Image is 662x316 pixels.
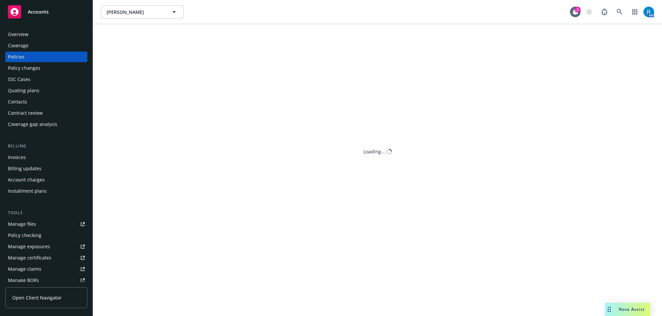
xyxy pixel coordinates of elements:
a: Coverage gap analysis [5,119,87,130]
a: Contacts [5,97,87,107]
a: Start snowing [583,5,596,19]
a: SSC Cases [5,74,87,85]
a: Coverage [5,40,87,51]
a: Policy checking [5,230,87,241]
div: Billing [5,143,87,149]
a: Installment plans [5,186,87,196]
div: Manage claims [8,264,41,274]
div: Overview [8,29,28,40]
div: Tools [5,210,87,216]
a: Report a Bug [598,5,611,19]
button: Nova Assist [605,303,650,316]
span: Open Client Navigator [12,294,62,301]
div: Manage certificates [8,253,51,263]
a: Overview [5,29,87,40]
a: Manage certificates [5,253,87,263]
a: Invoices [5,152,87,163]
a: Switch app [628,5,641,19]
a: Quoting plans [5,85,87,96]
div: 2 [575,7,581,13]
div: Contract review [8,108,43,118]
a: Manage files [5,219,87,229]
div: Manage files [8,219,36,229]
div: Policies [8,52,24,62]
a: Billing updates [5,163,87,174]
a: Contract review [5,108,87,118]
a: Policy changes [5,63,87,73]
a: Search [613,5,626,19]
div: Manage exposures [8,241,50,252]
div: Invoices [8,152,26,163]
div: SSC Cases [8,74,30,85]
div: Policy checking [8,230,41,241]
img: photo [643,7,654,17]
div: Loading... [363,148,385,155]
div: Coverage [8,40,28,51]
div: Coverage gap analysis [8,119,57,130]
button: [PERSON_NAME] [101,5,184,19]
a: Manage exposures [5,241,87,252]
div: Policy changes [8,63,40,73]
div: Contacts [8,97,27,107]
a: Policies [5,52,87,62]
div: Billing updates [8,163,41,174]
div: Account charges [8,175,45,185]
span: Nova Assist [619,306,645,312]
div: Quoting plans [8,85,39,96]
span: [PERSON_NAME] [107,9,164,16]
div: Manage BORs [8,275,39,286]
a: Account charges [5,175,87,185]
a: Manage BORs [5,275,87,286]
div: Installment plans [8,186,47,196]
div: Drag to move [605,303,613,316]
a: Accounts [5,3,87,21]
a: Manage claims [5,264,87,274]
span: Accounts [28,9,49,15]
